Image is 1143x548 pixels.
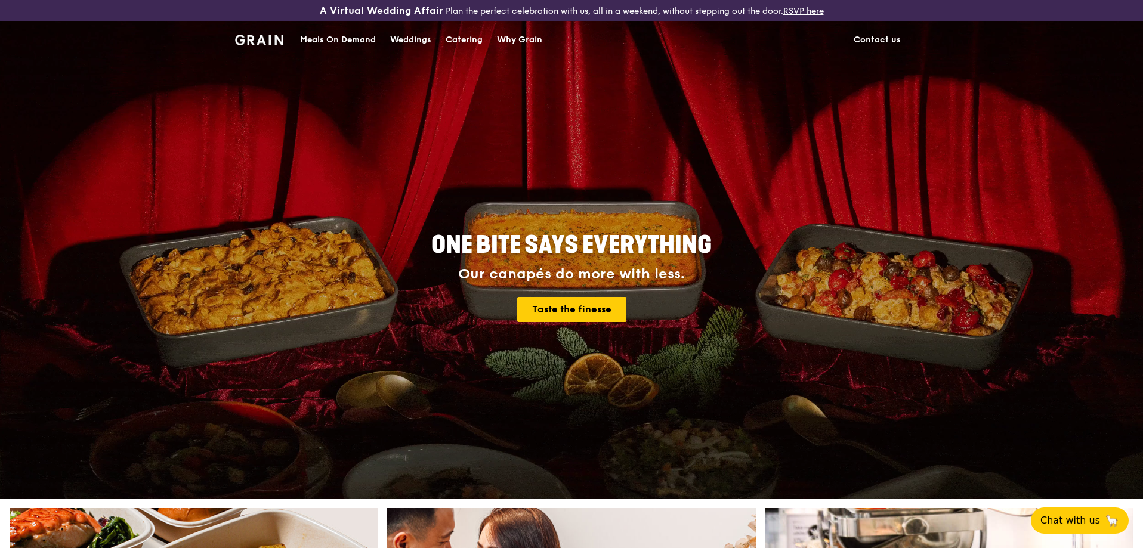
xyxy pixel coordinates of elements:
div: Plan the perfect celebration with us, all in a weekend, without stepping out the door. [228,5,915,17]
span: Chat with us [1040,513,1100,528]
div: Weddings [390,22,431,58]
h3: A Virtual Wedding Affair [320,5,443,17]
a: Contact us [847,22,908,58]
span: 🦙 [1105,513,1119,528]
a: Why Grain [490,22,549,58]
div: Our canapés do more with less. [357,266,786,283]
div: Why Grain [497,22,542,58]
a: Weddings [383,22,438,58]
div: Catering [446,22,483,58]
a: Catering [438,22,490,58]
button: Chat with us🦙 [1031,507,1129,534]
span: ONE BITE SAYS EVERYTHING [431,231,712,259]
a: GrainGrain [235,21,283,57]
a: RSVP here [783,6,824,16]
a: Taste the finesse [517,297,626,322]
img: Grain [235,35,283,45]
div: Meals On Demand [300,22,376,58]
